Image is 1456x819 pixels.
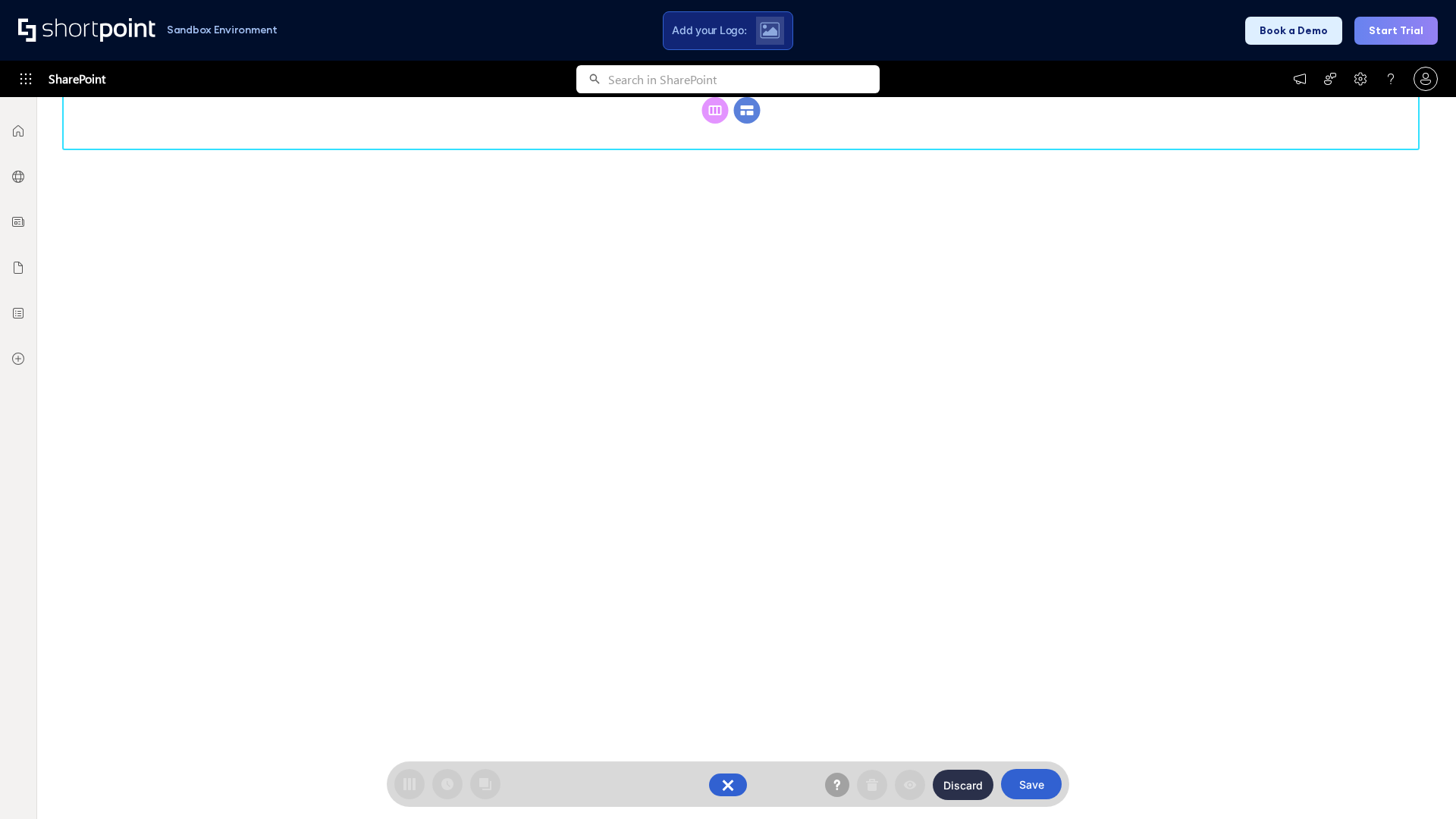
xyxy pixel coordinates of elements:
input: Search in SharePoint [608,65,880,93]
button: Start Trial [1354,17,1438,45]
h1: Sandbox Environment [167,26,278,34]
button: Save [1001,769,1062,799]
span: SharePoint [49,61,105,97]
button: Book a Demo [1245,17,1342,45]
button: Discard [933,770,993,800]
img: Upload logo [760,22,780,39]
iframe: Chat Widget [1380,746,1456,819]
span: Add your Logo: [672,24,746,37]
